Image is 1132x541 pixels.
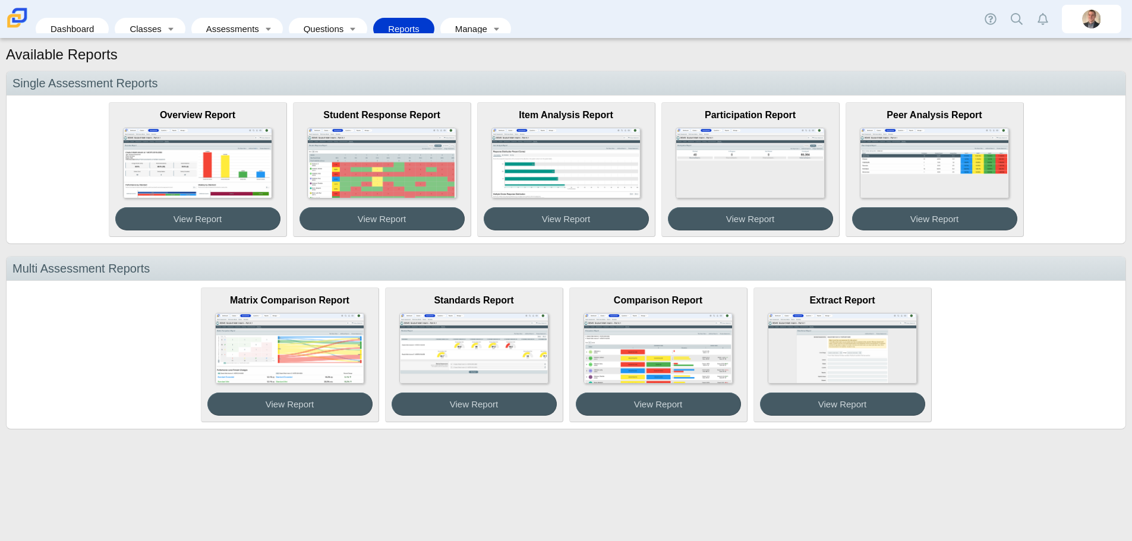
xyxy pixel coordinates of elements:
a: Assessments [197,18,260,40]
span: View Report [726,214,774,224]
img: report-peer-analysis-v2.png [860,128,1008,198]
span: View Report [542,214,590,224]
div: Participation Report [668,109,833,122]
div: Matrix Comparison Report [207,294,373,307]
div: Extract Report [760,294,925,307]
a: Carmen School of Science & Technology [5,22,30,32]
button: View Report [115,207,280,230]
img: report-data-extract-v2.png [768,313,916,384]
img: report-matrix-comparison-v2.png [215,313,364,384]
a: Item Analysis Report View Report [477,102,655,237]
button: View Report [852,207,1017,230]
img: matt.snyder.lDbRVQ [1082,10,1101,29]
a: Toggle expanded [163,18,179,40]
img: report-item-analysis-v2.png [491,128,640,198]
a: Overview Report View Report [109,102,287,237]
img: report-standards-v2.png [399,313,548,384]
span: View Report [450,399,498,409]
button: View Report [668,207,833,230]
a: matt.snyder.lDbRVQ [1062,5,1121,33]
img: report-participation-v2.png [676,128,824,198]
div: Multi Assessment Reports [7,257,1125,281]
a: Questions [295,18,345,40]
span: View Report [818,399,866,409]
div: Item Analysis Report [484,109,649,122]
a: Student Response Report View Report [293,102,471,237]
a: Matrix Comparison Report View Report [201,287,379,422]
a: Classes [121,18,162,40]
div: Standards Report [392,294,557,307]
div: Student Response Report [299,109,465,122]
a: Standards Report View Report [385,287,563,422]
div: Overview Report [115,109,280,122]
a: Toggle expanded [260,18,277,40]
button: View Report [576,393,741,416]
img: report-overview-v2.png [123,128,272,198]
a: Peer Analysis Report View Report [846,102,1024,237]
a: Extract Report View Report [753,287,932,422]
a: Reports [379,18,428,40]
img: report-student-response-v2.png [307,128,456,198]
a: Toggle expanded [488,18,505,40]
span: View Report [358,214,406,224]
a: Toggle expanded [345,18,361,40]
button: View Report [207,393,373,416]
div: Peer Analysis Report [852,109,1017,122]
span: View Report [910,214,958,224]
button: View Report [299,207,465,230]
span: View Report [634,399,682,409]
button: View Report [484,207,649,230]
a: Alerts [1030,6,1056,32]
h1: Available Reports [6,45,118,65]
button: View Report [760,393,925,416]
a: Dashboard [42,18,103,40]
a: Participation Report View Report [661,102,840,237]
div: Single Assessment Reports [7,71,1125,96]
a: Manage [446,18,488,40]
span: View Report [174,214,222,224]
a: Comparison Report View Report [569,287,748,422]
img: report-comparison-v2.png [584,313,732,384]
button: View Report [392,393,557,416]
div: Comparison Report [576,294,741,307]
span: View Report [266,399,314,409]
img: Carmen School of Science & Technology [5,5,30,30]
